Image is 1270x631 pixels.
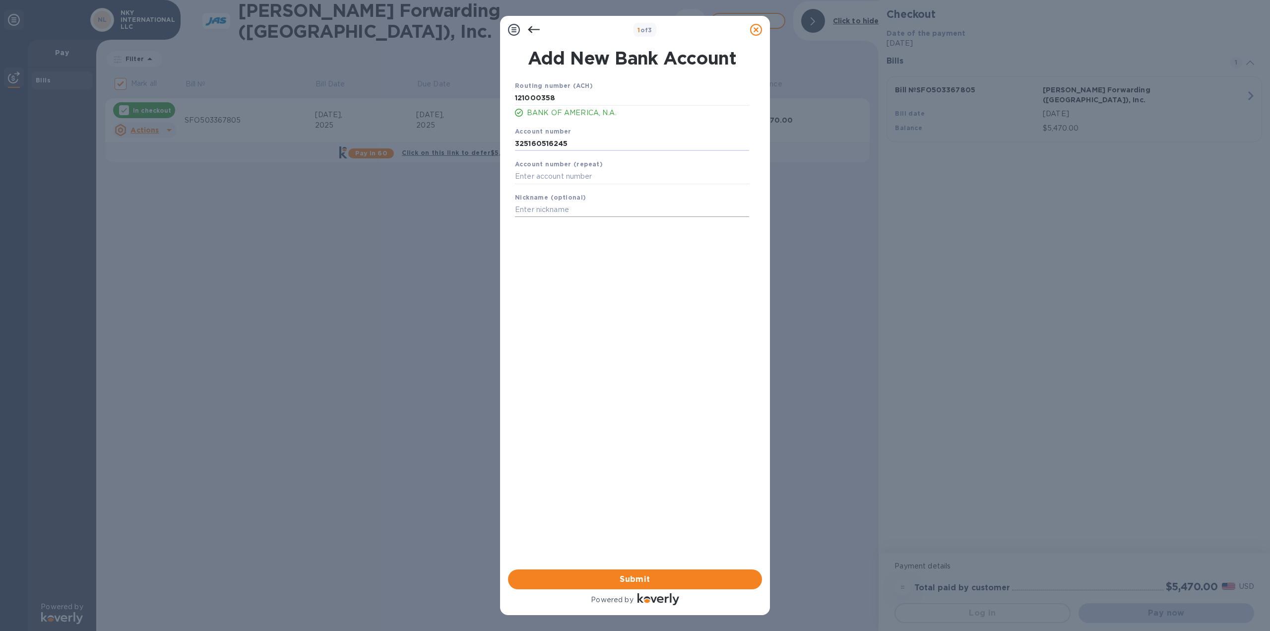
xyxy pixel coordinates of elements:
b: Account number [515,128,571,135]
p: Powered by [591,595,633,605]
input: Enter routing number [515,91,749,106]
b: of 3 [637,26,652,34]
input: Enter account number [515,136,749,151]
b: Routing number (ACH) [515,82,593,89]
input: Enter nickname [515,203,749,217]
button: Submit [508,569,762,589]
h1: Add New Bank Account [509,48,755,69]
input: Enter account number [515,169,749,184]
img: Logo [637,593,679,605]
b: Account number (repeat) [515,160,603,168]
span: Submit [516,573,754,585]
p: BANK OF AMERICA, N.A. [527,108,749,118]
span: 1 [637,26,640,34]
b: Nickname (optional) [515,194,586,201]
